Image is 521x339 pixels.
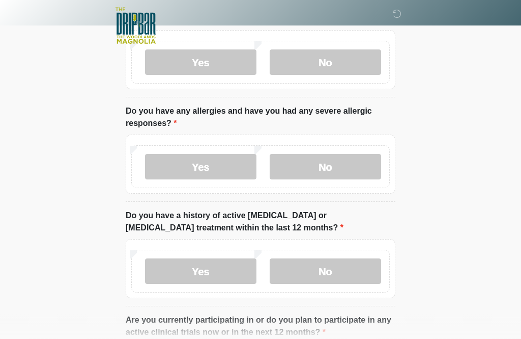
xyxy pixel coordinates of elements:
label: Do you have a history of active [MEDICAL_DATA] or [MEDICAL_DATA] treatment within the last 12 mon... [126,210,395,234]
label: No [270,50,381,75]
img: The DripBar - Magnolia Logo [115,8,156,45]
label: Yes [145,154,256,180]
label: Do you have any allergies and have you had any severe allergic responses? [126,106,395,130]
label: Yes [145,259,256,284]
label: Are you currently participating in or do you plan to participate in any active clinical trials no... [126,315,395,339]
label: Yes [145,50,256,75]
label: No [270,259,381,284]
label: No [270,154,381,180]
